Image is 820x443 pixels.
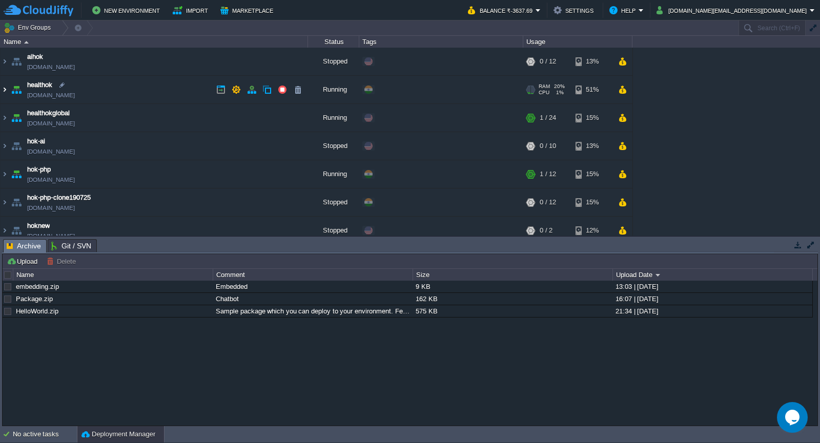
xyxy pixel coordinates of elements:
div: 12% [576,217,609,244]
div: Name [1,36,307,48]
img: AMDAwAAAACH5BAEAAAAALAAAAAABAAEAAAICRAEAOw== [9,76,24,103]
img: CloudJiffy [4,4,73,17]
div: Upload Date [613,269,812,281]
div: Running [308,104,359,132]
div: Running [308,160,359,188]
button: Help [609,4,639,16]
img: AMDAwAAAACH5BAEAAAAALAAAAAABAAEAAAICRAEAOw== [1,160,9,188]
a: hok-php-clone190725 [27,193,91,203]
div: 51% [576,76,609,103]
span: CPU [539,90,549,96]
img: AMDAwAAAACH5BAEAAAAALAAAAAABAAEAAAICRAEAOw== [9,48,24,75]
div: 15% [576,160,609,188]
a: HelloWorld.zip [16,307,58,315]
div: Stopped [308,188,359,216]
div: Sample package which you can deploy to your environment. Feel free to delete and upload a package... [213,305,412,317]
span: Git / SVN [51,240,91,252]
div: No active tasks [13,426,77,442]
span: Archive [7,240,41,252]
div: Size [414,269,612,281]
img: AMDAwAAAACH5BAEAAAAALAAAAAABAAEAAAICRAEAOw== [1,132,9,160]
div: Running [308,76,359,103]
img: AMDAwAAAACH5BAEAAAAALAAAAAABAAEAAAICRAEAOw== [9,188,24,216]
div: 1 / 12 [540,160,556,188]
div: 0 / 12 [540,48,556,75]
img: AMDAwAAAACH5BAEAAAAALAAAAAABAAEAAAICRAEAOw== [9,160,24,188]
div: 13% [576,48,609,75]
button: Import [173,4,211,16]
a: [DOMAIN_NAME] [27,175,75,185]
button: Marketplace [220,4,276,16]
a: [DOMAIN_NAME] [27,62,75,72]
a: [DOMAIN_NAME] [27,231,75,241]
a: [DOMAIN_NAME] [27,118,75,129]
button: Deployment Manager [81,429,155,439]
a: [DOMAIN_NAME] [27,203,75,213]
img: AMDAwAAAACH5BAEAAAAALAAAAAABAAEAAAICRAEAOw== [9,217,24,244]
button: Upload [7,257,40,266]
div: 162 KB [413,293,612,305]
div: 9 KB [413,281,612,292]
div: Stopped [308,132,359,160]
div: Usage [524,36,632,48]
a: healthokglobal [27,108,70,118]
button: [DOMAIN_NAME][EMAIL_ADDRESS][DOMAIN_NAME] [657,4,810,16]
img: AMDAwAAAACH5BAEAAAAALAAAAAABAAEAAAICRAEAOw== [24,41,29,44]
div: Stopped [308,217,359,244]
div: 1 / 24 [540,104,556,132]
img: AMDAwAAAACH5BAEAAAAALAAAAAABAAEAAAICRAEAOw== [1,188,9,216]
a: aihok [27,52,43,62]
img: AMDAwAAAACH5BAEAAAAALAAAAAABAAEAAAICRAEAOw== [1,217,9,244]
a: hoknew [27,221,50,231]
div: Chatbot [213,293,412,305]
div: 15% [576,188,609,216]
div: Status [309,36,359,48]
img: AMDAwAAAACH5BAEAAAAALAAAAAABAAEAAAICRAEAOw== [9,132,24,160]
div: Comment [214,269,413,281]
img: AMDAwAAAACH5BAEAAAAALAAAAAABAAEAAAICRAEAOw== [9,104,24,132]
a: healthok [27,80,52,90]
div: 0 / 10 [540,132,556,160]
span: 1% [553,90,564,96]
a: [DOMAIN_NAME] [27,90,75,100]
div: 13:03 | [DATE] [613,281,812,292]
a: [DOMAIN_NAME] [27,146,75,157]
div: 16:07 | [DATE] [613,293,812,305]
img: AMDAwAAAACH5BAEAAAAALAAAAAABAAEAAAICRAEAOw== [1,104,9,132]
div: Name [14,269,213,281]
button: Env Groups [4,20,54,35]
div: Stopped [308,48,359,75]
div: 13% [576,132,609,160]
a: hok-ai [27,136,45,146]
div: 0 / 2 [540,217,552,244]
a: Package.zip [16,295,53,303]
iframe: chat widget [777,402,810,433]
button: Settings [553,4,597,16]
div: 575 KB [413,305,612,317]
button: Delete [47,257,79,266]
img: AMDAwAAAACH5BAEAAAAALAAAAAABAAEAAAICRAEAOw== [1,76,9,103]
button: New Environment [92,4,163,16]
button: Balance ₹-3637.69 [468,4,536,16]
img: AMDAwAAAACH5BAEAAAAALAAAAAABAAEAAAICRAEAOw== [1,48,9,75]
span: 20% [554,83,565,90]
div: 15% [576,104,609,132]
a: hok-php [27,164,51,175]
div: 0 / 12 [540,188,556,216]
div: Embedded [213,281,412,292]
a: embedding.zip [16,283,59,290]
span: RAM [539,83,550,90]
div: 21:34 | [DATE] [613,305,812,317]
div: Tags [360,36,523,48]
